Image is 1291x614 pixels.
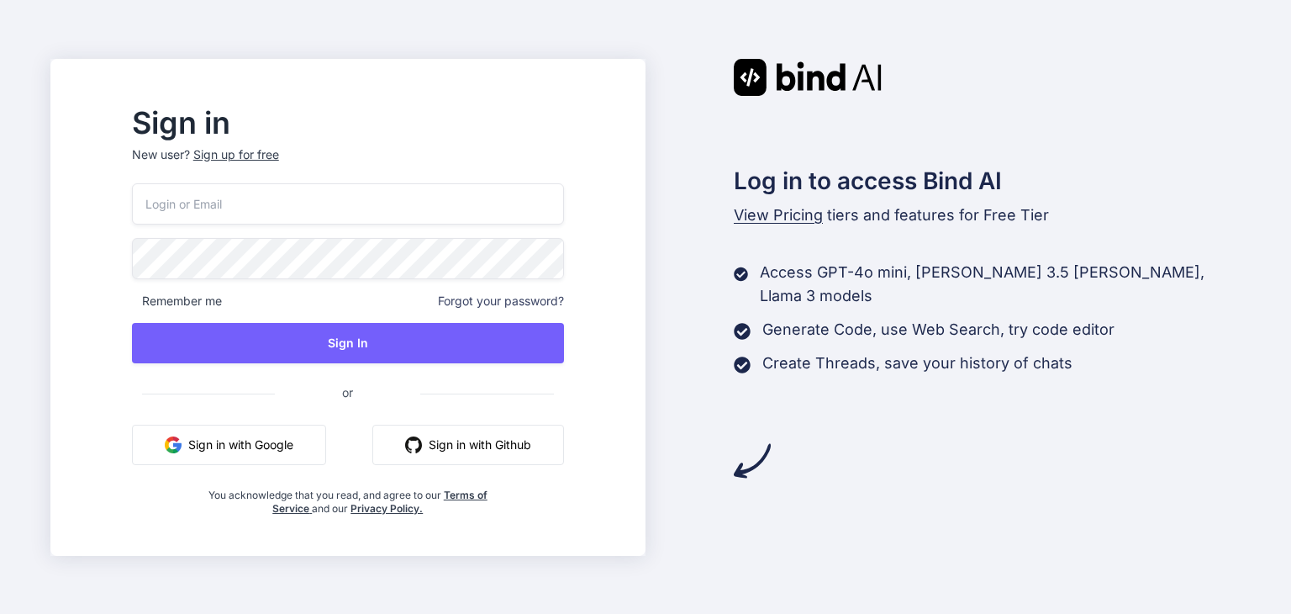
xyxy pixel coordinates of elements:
button: Sign In [132,323,564,363]
span: View Pricing [734,206,823,224]
button: Sign in with Google [132,425,326,465]
span: Remember me [132,293,222,310]
p: Access GPT-4o mini, [PERSON_NAME] 3.5 [PERSON_NAME], Llama 3 models [760,261,1241,308]
span: Forgot your password? [438,293,564,310]
p: Generate Code, use Web Search, try code editor [762,318,1114,341]
span: or [275,372,420,413]
h2: Sign in [132,109,564,136]
div: Sign up for free [193,146,279,163]
img: google [165,437,182,453]
p: Create Threads, save your history of chats [762,352,1072,375]
p: New user? [132,146,564,183]
div: You acknowledge that you read, and agree to our and our [203,479,492,516]
input: Login or Email [132,183,564,225]
img: arrow [734,442,771,479]
h2: Log in to access Bind AI [734,163,1241,198]
a: Privacy Policy. [350,502,423,515]
a: Terms of Service [272,489,487,515]
img: Bind AI logo [734,59,882,96]
img: github [405,437,422,453]
button: Sign in with Github [372,425,564,465]
p: tiers and features for Free Tier [734,204,1241,227]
